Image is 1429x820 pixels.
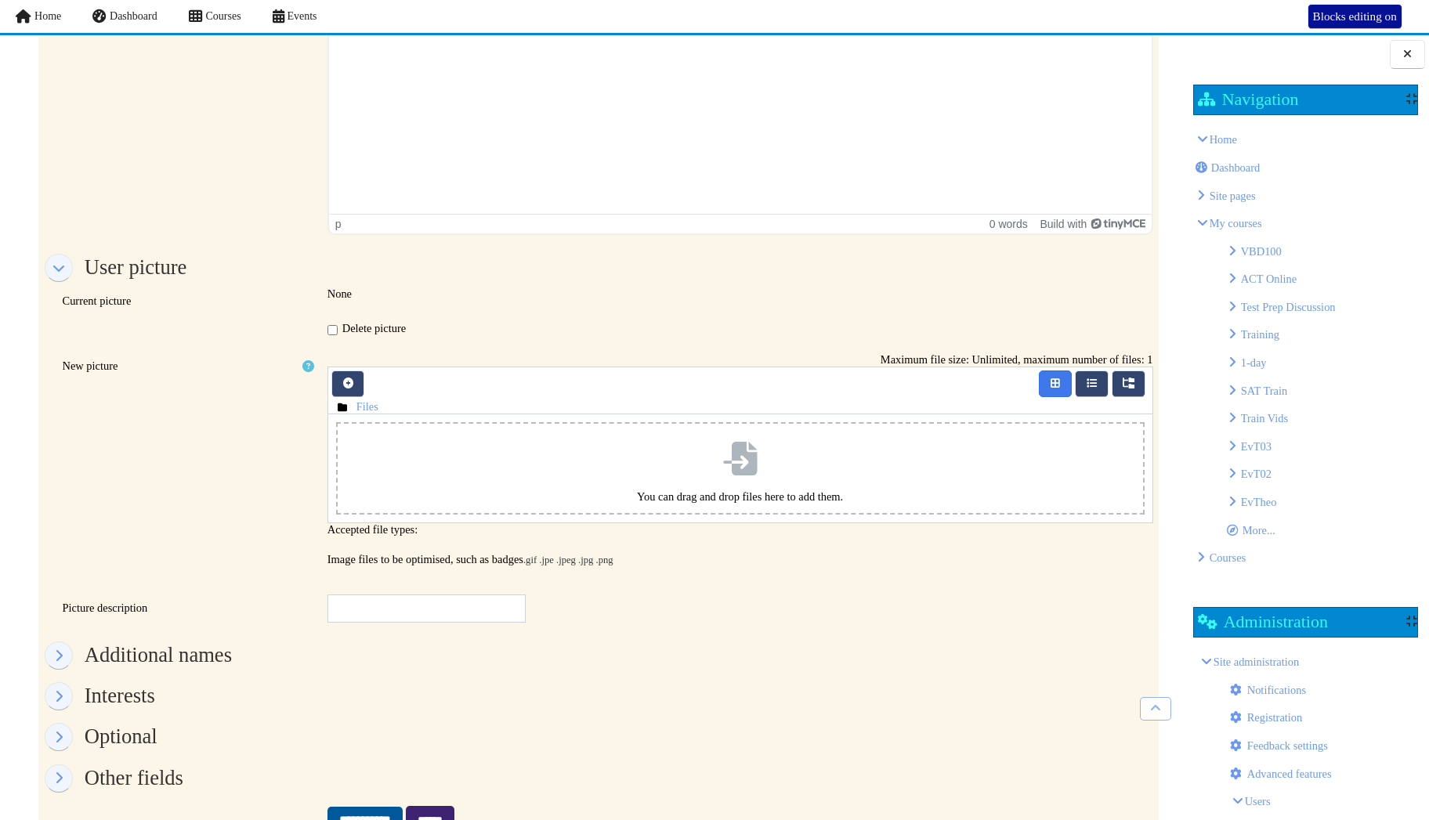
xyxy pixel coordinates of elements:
a: Dashboard [1196,161,1261,174]
li: VBD100 [1228,240,1415,262]
li: Knowsys Educational Services LLC [1197,185,1415,207]
a: Build with TinyMCE [1040,218,1145,230]
a: Files [356,400,378,413]
a: EvTheo [1241,496,1277,508]
h2: Administration [1198,612,1328,631]
li: ACT Online [1228,268,1415,290]
a: SAT Train [1241,385,1288,397]
li: EvT02 [1228,463,1415,485]
span: Dashboard [1211,161,1261,174]
button: Blocks editing on [1308,4,1402,29]
a: EvT03 [1241,440,1272,453]
li: 1-day [1228,352,1415,374]
a: Users [1245,795,1271,807]
span: Dashboard [110,10,157,22]
a: VBD100 [1241,245,1282,258]
a: Site administration [1214,656,1299,668]
a: Advanced features [1230,768,1332,780]
a: Training [1241,328,1279,341]
span: Current picture [63,293,132,310]
a: Registration [1230,711,1303,724]
span: Home [34,10,61,22]
a: Notifications [1230,684,1306,696]
a: EvT02 [1241,468,1272,480]
div: None [327,287,352,301]
iframe: Rich text area [329,29,1152,214]
li: Training [1228,323,1415,345]
span: Maximum file size: Unlimited, maximum number of files: 1 [881,353,1153,366]
a: More... [1227,524,1275,536]
div: Show / hide the block [1406,92,1417,105]
li: Image files to be optimised, such as badges [327,548,1153,571]
a: Test Prep Discussion [1241,301,1336,313]
a: ACT Online [1241,273,1297,285]
li: Test Prep Discussion [1228,296,1415,318]
p: Accepted file types: [327,523,1153,536]
small: .gif .jpe .jpeg .jpg .png [523,554,613,565]
a: Feedback settings [1230,739,1328,752]
a: Courses [1210,551,1246,564]
li: SAT Train [1228,380,1415,402]
a: 1-day [1241,356,1267,369]
div: p [335,218,342,230]
a: Home [1210,133,1237,146]
a: Train Vids [1241,412,1289,424]
li: Courses [1197,547,1415,569]
div: You can drag and drop files here to add them. [637,490,843,503]
div: Show / hide the block [1406,615,1417,627]
i: Help with New picture [301,360,316,372]
label: Delete picture [342,322,406,335]
p: New picture [63,358,118,583]
li: EvT03 [1228,435,1415,457]
a: Help [301,358,316,376]
span: Events [287,10,317,22]
a: My courses [1210,217,1262,229]
span: Courses [206,10,241,22]
button: 0 words [989,218,1028,230]
li: Home [1197,128,1415,569]
h2: Navigation [1198,89,1299,109]
li: Train Vids [1228,407,1415,429]
label: Picture description [63,600,148,617]
li: My courses [1197,212,1415,541]
span: More... [1243,524,1275,536]
li: More... [1228,519,1415,541]
span: Knowsys Educational Services LLC [1210,190,1256,202]
li: EvTheo [1228,491,1415,513]
li: Dashboard [1197,157,1415,179]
